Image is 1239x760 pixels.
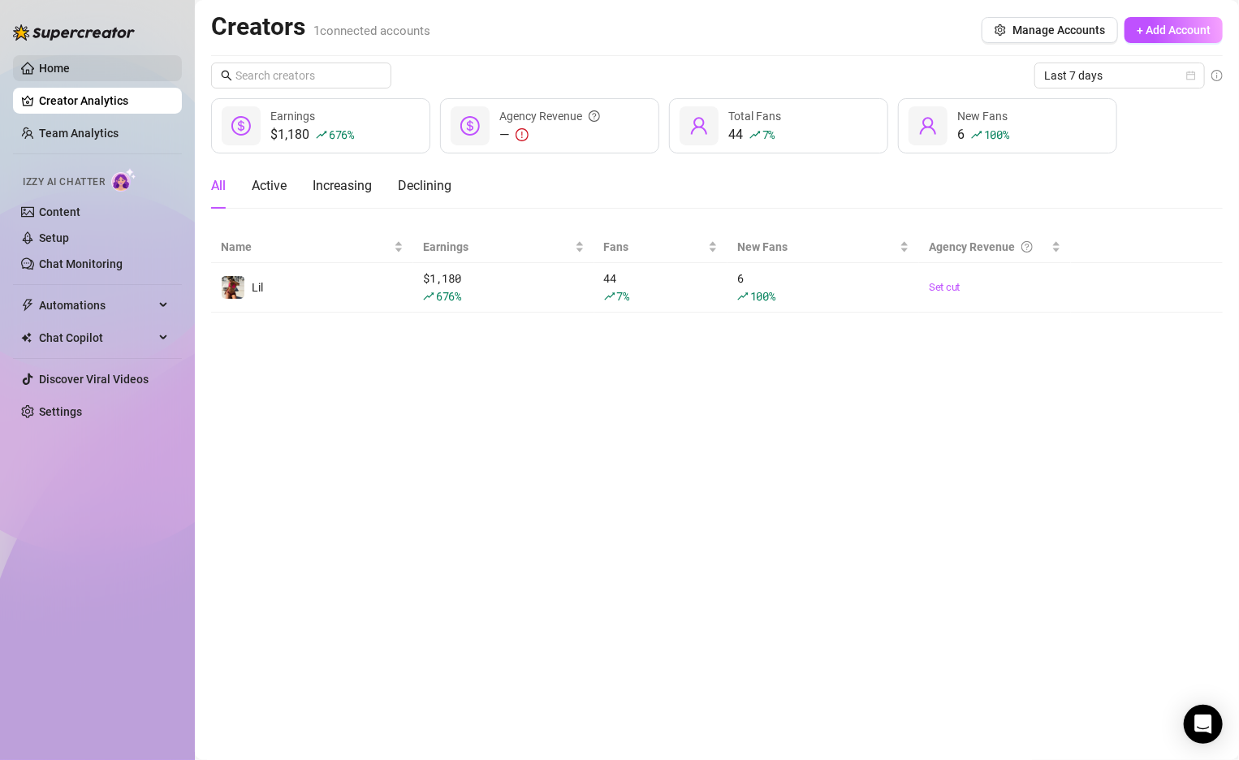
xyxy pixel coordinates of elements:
[604,291,615,302] span: rise
[252,176,287,196] div: Active
[111,168,136,192] img: AI Chatter
[211,11,430,42] h2: Creators
[329,127,354,142] span: 676 %
[957,125,1009,145] div: 6
[221,238,391,256] span: Name
[39,292,154,318] span: Automations
[971,129,982,140] span: rise
[918,116,938,136] span: user
[604,238,705,256] span: Fans
[728,110,781,123] span: Total Fans
[39,88,169,114] a: Creator Analytics
[270,125,354,145] div: $1,180
[982,17,1118,43] button: Manage Accounts
[222,276,244,299] img: Lil
[221,70,232,81] span: search
[516,128,529,141] span: exclamation-circle
[211,231,413,263] th: Name
[39,62,70,75] a: Home
[1186,71,1196,80] span: calendar
[39,205,80,218] a: Content
[39,325,154,351] span: Chat Copilot
[1211,70,1223,81] span: info-circle
[423,238,571,256] span: Earnings
[313,24,430,38] span: 1 connected accounts
[313,176,372,196] div: Increasing
[929,238,1048,256] div: Agency Revenue
[750,288,775,304] span: 100 %
[413,231,594,263] th: Earnings
[316,129,327,140] span: rise
[39,127,119,140] a: Team Analytics
[617,288,629,304] span: 7 %
[398,176,451,196] div: Declining
[252,281,263,294] span: Lil
[39,257,123,270] a: Chat Monitoring
[604,270,718,305] div: 44
[737,238,896,256] span: New Fans
[499,107,600,125] div: Agency Revenue
[589,107,600,125] span: question-circle
[984,127,1009,142] span: 100 %
[39,231,69,244] a: Setup
[1044,63,1195,88] span: Last 7 days
[1012,24,1105,37] span: Manage Accounts
[270,110,315,123] span: Earnings
[1021,238,1033,256] span: question-circle
[21,332,32,343] img: Chat Copilot
[737,270,909,305] div: 6
[436,288,461,304] span: 676 %
[689,116,709,136] span: user
[728,125,781,145] div: 44
[460,116,480,136] span: dollar-circle
[737,291,749,302] span: rise
[762,127,775,142] span: 7 %
[499,125,600,145] div: —
[231,116,251,136] span: dollar-circle
[929,279,1061,296] a: Set cut
[423,270,584,305] div: $ 1,180
[423,291,434,302] span: rise
[39,405,82,418] a: Settings
[39,373,149,386] a: Discover Viral Videos
[1184,705,1223,744] div: Open Intercom Messenger
[211,176,226,196] div: All
[1137,24,1211,37] span: + Add Account
[594,231,727,263] th: Fans
[235,67,369,84] input: Search creators
[1125,17,1223,43] button: + Add Account
[957,110,1008,123] span: New Fans
[23,175,105,190] span: Izzy AI Chatter
[21,299,34,312] span: thunderbolt
[727,231,919,263] th: New Fans
[749,129,761,140] span: rise
[13,24,135,41] img: logo-BBDzfeDw.svg
[995,24,1006,36] span: setting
